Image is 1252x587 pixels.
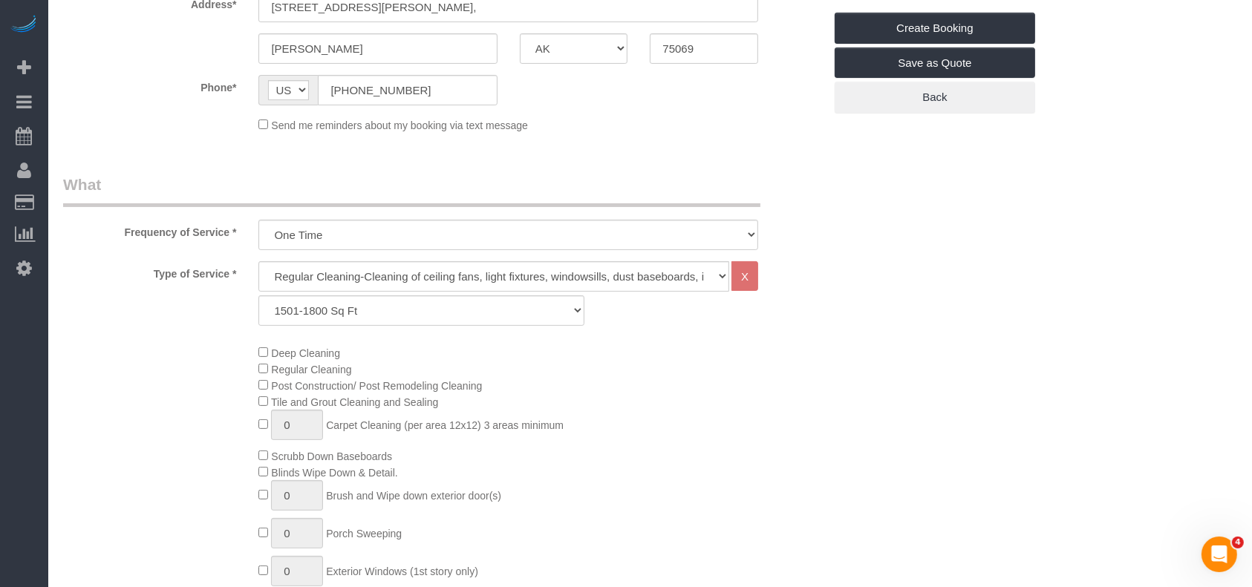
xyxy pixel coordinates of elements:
span: Scrubb Down Baseboards [271,450,392,462]
span: Deep Cleaning [271,347,340,359]
a: Create Booking [835,13,1035,44]
span: 4 [1232,537,1244,548]
span: Exterior Windows (1st story only) [326,565,478,577]
span: Porch Sweeping [326,528,402,540]
span: Carpet Cleaning (per area 12x12) 3 areas minimum [326,419,564,431]
label: Type of Service * [52,261,247,281]
span: Tile and Grout Cleaning and Sealing [271,396,438,408]
span: Blinds Wipe Down & Detail. [271,467,397,479]
input: City* [258,33,497,64]
input: Zip Code* [650,33,758,64]
span: Send me reminders about my booking via text message [271,119,528,131]
img: Automaid Logo [9,15,39,36]
a: Save as Quote [835,47,1035,79]
label: Frequency of Service * [52,220,247,240]
a: Back [835,82,1035,113]
iframe: Intercom live chat [1202,537,1237,572]
span: Regular Cleaning [271,364,351,376]
input: Phone* [318,75,497,105]
legend: What [63,174,760,207]
label: Phone* [52,75,247,95]
span: Brush and Wipe down exterior door(s) [326,490,501,502]
span: Post Construction/ Post Remodeling Cleaning [271,380,482,392]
